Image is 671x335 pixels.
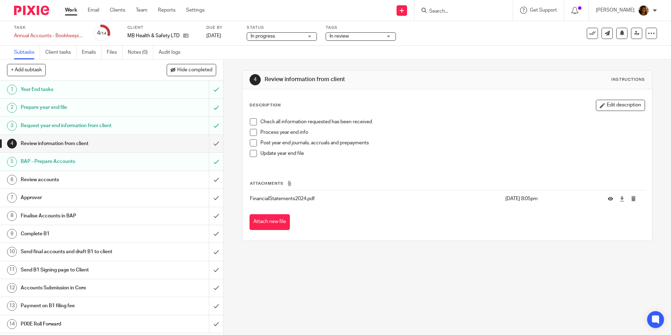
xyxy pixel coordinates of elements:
div: 8 [7,211,17,221]
span: In review [330,34,349,39]
h1: Request year end information from client [21,120,141,131]
h1: Finalise Accounts in BAP [21,211,141,221]
h1: BAP - Prepare Accounts [21,156,141,167]
h1: Complete B1 [21,229,141,239]
h1: Year End tasks [21,84,141,95]
div: 13 [7,301,17,311]
div: 6 [7,175,17,185]
div: 7 [7,193,17,203]
span: Attachments [250,182,284,185]
input: Search [428,8,492,15]
label: Client [127,25,198,31]
h1: Accounts Submission in Core [21,283,141,293]
img: Pixie [14,6,49,15]
p: Process year end info [260,129,644,136]
span: In progress [251,34,275,39]
div: Instructions [611,77,645,83]
div: Annual Accounts - Bookkeeping Clients [14,32,84,39]
a: Emails [82,46,101,59]
h1: Prepare year end file [21,102,141,113]
a: Reports [158,7,175,14]
p: FinancialStatements2024.pdf [250,195,501,202]
p: Description [250,103,281,108]
a: Team [136,7,147,14]
div: 11 [7,265,17,275]
span: Get Support [530,8,557,13]
span: [DATE] [206,33,221,38]
label: Tags [326,25,396,31]
div: 4 [7,139,17,149]
h1: Send B1 Signing page to Client [21,265,141,275]
h1: Payment on B1 filing fee [21,301,141,311]
a: Work [65,7,77,14]
h1: PIXIE Roll Forward [21,319,141,329]
label: Due by [206,25,238,31]
p: Post year end journals, accruals and prepayments [260,139,644,146]
p: Check all information requested has been received [260,118,644,125]
p: [PERSON_NAME] [596,7,635,14]
button: Edit description [596,100,645,111]
div: 12 [7,283,17,293]
a: Subtasks [14,46,40,59]
div: 10 [7,247,17,257]
h1: Approver [21,192,141,203]
img: Arvinder.jpeg [638,5,649,16]
small: /14 [100,32,106,35]
a: Email [88,7,99,14]
p: [DATE] 8:05pm [505,195,597,202]
a: Files [107,46,122,59]
button: + Add subtask [7,64,46,76]
h1: Send final accounts and draft B1 to client [21,247,141,257]
div: 2 [7,103,17,113]
button: Hide completed [167,64,216,76]
div: 3 [7,121,17,131]
div: 4 [97,29,106,37]
div: 14 [7,319,17,329]
h1: Review information from client [21,138,141,149]
a: Audit logs [159,46,186,59]
label: Task [14,25,84,31]
p: Update year end file [260,150,644,157]
div: 5 [7,157,17,167]
div: 1 [7,85,17,94]
p: MB Health & Safety LTD [127,32,180,39]
h1: Review information from client [265,76,462,83]
div: 4 [250,74,261,85]
a: Clients [110,7,125,14]
button: Attach new file [250,214,290,230]
span: Hide completed [177,67,212,73]
label: Status [247,25,317,31]
div: 9 [7,229,17,239]
a: Client tasks [45,46,77,59]
a: Download [619,195,625,202]
a: Notes (0) [128,46,153,59]
a: Settings [186,7,205,14]
h1: Review accounts [21,175,141,185]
